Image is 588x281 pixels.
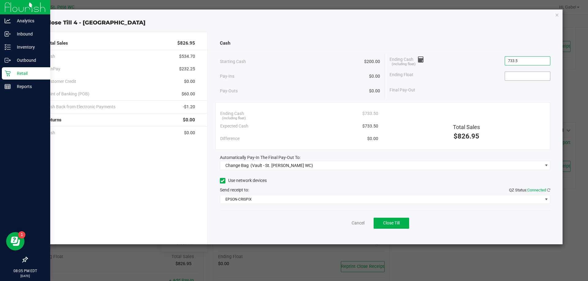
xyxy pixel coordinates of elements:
[509,188,550,192] span: QZ Status:
[220,110,244,117] span: Ending Cash
[367,135,378,142] span: $0.00
[11,17,47,24] p: Analytics
[383,220,400,225] span: Close Till
[220,88,238,94] span: Pay-Outs
[184,78,195,85] span: $0.00
[45,78,76,85] span: Customer Credit
[177,40,195,47] span: $826.95
[183,116,195,124] span: $0.00
[390,56,424,65] span: Ending Cash
[11,43,47,51] p: Inventory
[454,132,479,140] span: $826.95
[5,18,11,24] inline-svg: Analytics
[45,91,89,97] span: Point of Banking (POB)
[390,72,413,81] span: Ending Float
[220,195,543,204] span: EPSON-CRISPIX
[364,58,380,65] span: $200.00
[392,62,416,67] span: (including float)
[3,268,47,274] p: 08:05 PM EDT
[179,53,195,60] span: $534.70
[220,187,249,192] span: Send receipt to:
[6,232,24,250] iframe: Resource center
[5,57,11,63] inline-svg: Outbound
[369,88,380,94] span: $0.00
[183,104,195,110] span: -$1.20
[18,231,25,238] iframe: Resource center unread badge
[45,113,195,127] div: Returns
[369,73,380,79] span: $0.00
[220,135,239,142] span: Difference
[5,83,11,90] inline-svg: Reports
[5,31,11,37] inline-svg: Inbound
[453,124,480,130] span: Total Sales
[11,57,47,64] p: Outbound
[45,104,115,110] span: Cash Back from Electronic Payments
[5,70,11,76] inline-svg: Retail
[220,123,248,129] span: Expected Cash
[11,83,47,90] p: Reports
[374,218,409,229] button: Close Till
[390,87,415,93] span: Final Pay-Out
[225,163,249,168] span: Change Bag
[3,274,47,278] p: [DATE]
[220,58,246,65] span: Starting Cash
[362,123,378,129] span: $733.50
[251,163,313,168] span: (Vault - St. [PERSON_NAME] WC)
[220,40,230,47] span: Cash
[45,40,68,47] span: Total Sales
[527,188,546,192] span: Connected
[184,130,195,136] span: $0.00
[220,73,234,79] span: Pay-Ins
[222,116,246,121] span: (including float)
[5,44,11,50] inline-svg: Inventory
[11,70,47,77] p: Retail
[220,155,300,160] span: Automatically Pay-In The Final Pay-Out To:
[362,110,378,117] span: $733.50
[220,177,267,184] label: Use network devices
[179,66,195,72] span: $232.25
[30,19,563,27] div: Close Till 4 - [GEOGRAPHIC_DATA]
[352,220,364,226] a: Cancel
[45,66,60,72] span: CanPay
[11,30,47,38] p: Inbound
[182,91,195,97] span: $60.00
